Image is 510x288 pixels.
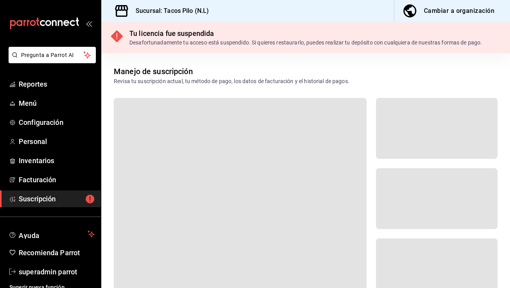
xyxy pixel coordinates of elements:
[129,6,209,16] h3: Sucursal: Tacos Pilo (N.L)
[19,98,95,108] span: Menú
[86,20,92,27] button: open_drawer_menu
[129,39,482,47] div: Desafortunadamente tu acceso está suspendido. Si quieres restaurarlo, puedes realizar tu depósito...
[19,117,95,128] span: Configuración
[129,28,482,39] div: Tu licencia fue suspendida
[19,174,95,185] span: Facturación
[5,57,96,65] a: Pregunta a Parrot AI
[19,267,95,277] span: superadmin parrot
[19,155,95,166] span: Inventarios
[9,47,96,63] button: Pregunta a Parrot AI
[19,229,85,239] span: Ayuda
[19,247,95,258] span: Recomienda Parrot
[21,51,84,59] span: Pregunta a Parrot AI
[424,5,494,16] div: Cambiar a organización
[114,77,349,85] div: Revisa tu suscripción actual, tu método de pago, los datos de facturación y el historial de pagos.
[19,194,95,204] span: Suscripción
[19,136,95,147] span: Personal
[114,66,193,77] div: Manejo de suscripción
[19,79,95,89] span: Reportes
